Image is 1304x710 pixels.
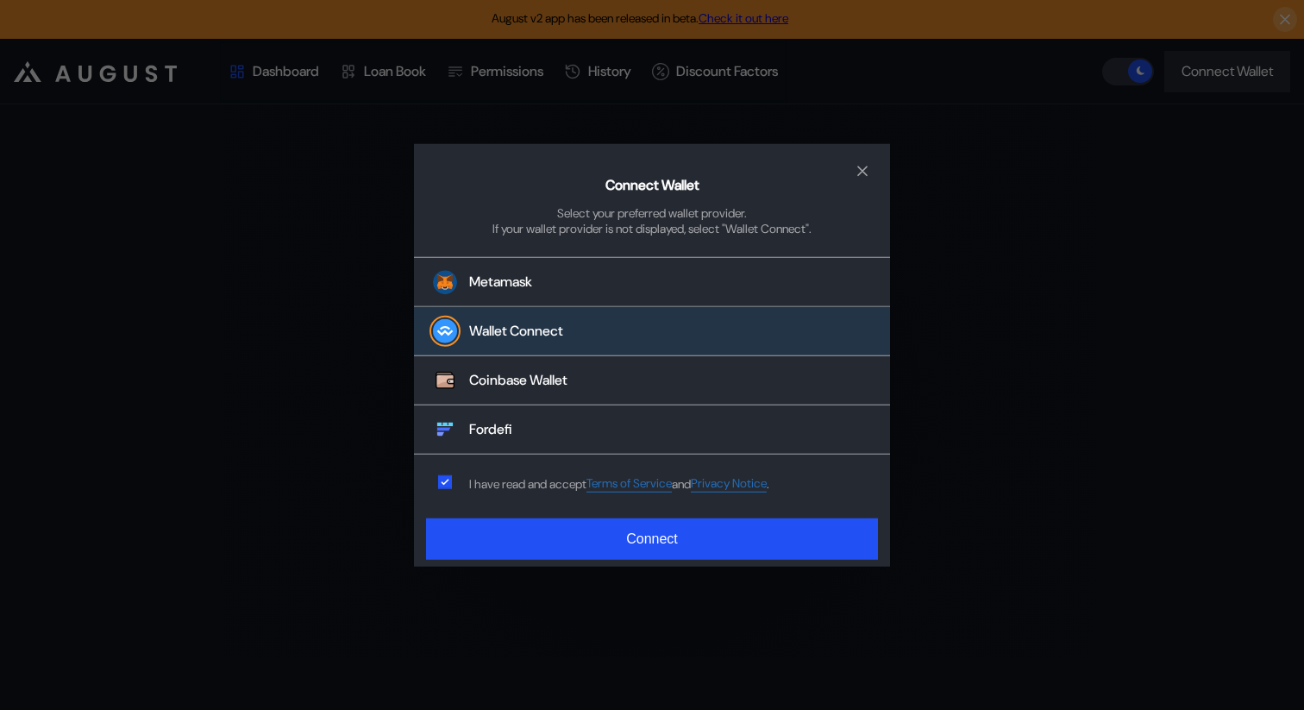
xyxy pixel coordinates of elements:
div: Select your preferred wallet provider. [557,205,747,221]
h2: Connect Wallet [605,176,699,194]
button: Metamask [414,257,890,307]
img: Coinbase Wallet [433,368,457,393]
a: Terms of Service [586,475,672,492]
button: close modal [849,157,876,185]
button: FordefiFordefi [414,405,890,455]
div: Fordefi [469,421,512,439]
button: Coinbase WalletCoinbase Wallet [414,356,890,405]
div: Wallet Connect [469,323,563,341]
a: Privacy Notice [691,475,767,492]
div: Metamask [469,273,532,292]
img: Fordefi [433,418,457,442]
div: If your wallet provider is not displayed, select "Wallet Connect". [492,221,812,236]
div: I have read and accept . [469,475,769,492]
button: Connect [426,518,878,560]
span: and [672,476,691,492]
div: Coinbase Wallet [469,372,567,390]
button: Wallet Connect [414,307,890,356]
